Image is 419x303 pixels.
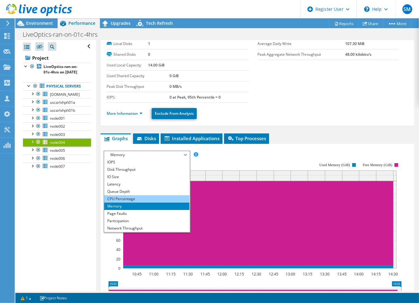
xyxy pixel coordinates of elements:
span: Graphs [104,135,128,141]
a: More Information [107,111,143,116]
span: node005 [50,148,65,153]
span: node002 [50,124,65,129]
span: Environment [26,20,53,26]
b: 0 [148,52,150,57]
a: uscarlxhph01b [23,106,91,114]
text: 10:45 [132,271,142,277]
text: 14:30 [389,271,398,277]
text: 12:15 [235,271,244,277]
text: 12:30 [252,271,261,277]
li: Latency [104,181,189,188]
text: 13:00 [286,271,295,277]
text: 14:00 [354,271,364,277]
a: node006 [23,155,91,163]
a: Project [23,53,91,63]
text: Free Memory (GiB) [363,163,393,167]
a: Project Notes [35,294,71,302]
a: node002 [23,122,91,130]
a: 1 [17,294,36,302]
li: Disk Throughput [104,166,189,173]
span: Upgrades [111,20,131,26]
text: 40 [116,247,120,252]
b: 48.00 kilobits/s [345,52,371,57]
li: CPU Percentage [104,195,189,203]
a: uscarlxhph01a [23,98,91,106]
span: [DOMAIN_NAME] [50,92,80,97]
b: 14.00 GiB [148,62,165,68]
a: node003 [23,130,91,138]
label: Peak Aggregate Network Throughput [257,51,345,58]
span: node004 [50,140,65,145]
text: 13:45 [337,271,347,277]
a: Physical Servers [23,82,91,90]
text: 12:45 [269,271,279,277]
a: node004 [23,138,91,146]
span: SM [402,4,412,14]
span: uscarlxhph01a [50,100,75,105]
text: 20 [116,256,120,262]
span: Disks [136,135,156,141]
a: [DOMAIN_NAME] [23,90,91,98]
b: 0 MB/s [170,84,182,89]
text: Used Memory (GiB) [319,163,350,167]
span: node001 [50,116,65,121]
a: node007 [23,163,91,170]
li: Memory [104,203,189,210]
a: Share [358,19,383,28]
text: 14:15 [371,271,381,277]
span: node003 [50,132,65,137]
text: 13:30 [320,271,330,277]
text: 11:45 [201,271,210,277]
li: IO Size [104,173,189,181]
text: 60 [116,238,120,243]
text: 11:00 [149,271,159,277]
label: Used Local Capacity [107,62,148,68]
text: 12:00 [218,271,227,277]
label: IOPS: [107,94,170,100]
label: Average Daily Write [257,41,345,47]
a: More [383,19,411,28]
li: Network Throughput [104,225,189,232]
li: Page Faults [104,210,189,217]
text: 11:30 [184,271,193,277]
label: Shared Disks [107,51,148,58]
li: Participation [104,217,189,225]
span: Performance [68,20,95,26]
b: 1 [148,41,150,46]
text: 11:15 [166,271,176,277]
li: IOPS [104,159,189,166]
svg: \n [364,6,370,12]
text: 0 [118,266,120,271]
label: Local Disks [107,41,148,47]
a: node001 [23,114,91,122]
b: LiveOptics-ran-on-01c-4hrs on [DATE] [44,64,78,75]
span: uscarlxhph01b [50,108,75,113]
b: 0 at Peak, 95th Percentile = 0 [170,95,221,100]
b: 0 GiB [170,73,179,78]
a: LiveOptics-ran-on-01c-4hrs on [DATE] [23,63,91,76]
a: node005 [23,146,91,154]
span: Memory [107,151,186,159]
text: 13:15 [303,271,313,277]
label: Used Shared Capacity [107,73,170,79]
span: Tech Refresh [146,20,173,26]
li: Queue Depth [104,188,189,195]
span: Installed Applications [164,135,219,141]
a: Reports [329,19,358,28]
label: Peak Disk Throughput [107,84,170,90]
span: Top Processes [227,135,266,141]
a: Exclude From Analysis [152,108,197,119]
b: 107.30 MiB [345,41,364,46]
span: node007 [50,164,65,169]
span: node006 [50,156,65,161]
h1: LiveOptics-ran-on-01c-4hrs [20,31,107,38]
